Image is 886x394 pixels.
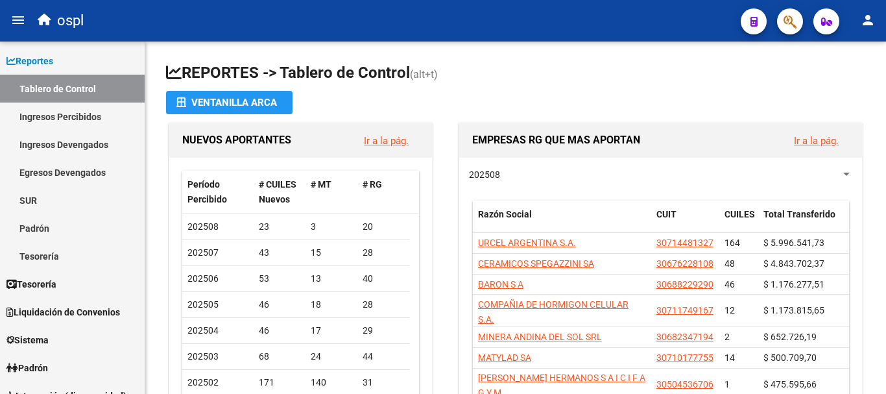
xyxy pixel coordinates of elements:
span: BARON S A [478,279,523,289]
span: EMPRESAS RG QUE MAS APORTAN [472,134,640,146]
span: 14 [724,352,735,363]
div: 171 [259,375,300,390]
datatable-header-cell: CUILES [719,201,758,243]
span: $ 5.996.541,73 [763,238,824,248]
span: 30688229290 [656,279,713,289]
iframe: Intercom live chat [842,350,873,381]
span: Razón Social [478,209,532,219]
div: 28 [363,297,404,312]
span: Padrón [6,361,48,375]
div: 23 [259,219,300,234]
span: ospl [57,6,84,35]
span: 202505 [187,299,219,310]
span: CUILES [724,209,755,219]
span: CUIT [656,209,676,219]
span: 202506 [187,273,219,284]
span: URCEL ARGENTINA S.A. [478,238,576,248]
span: 12 [724,305,735,315]
datatable-header-cell: # CUILES Nuevos [254,171,305,214]
div: 44 [363,349,404,364]
span: 30682347194 [656,332,713,342]
span: Reportes [6,54,53,68]
mat-icon: person [860,12,876,28]
div: 28 [363,245,404,260]
span: Sistema [6,333,49,347]
span: $ 1.173.815,65 [763,305,824,315]
span: CERAMICOS SPEGAZZINI SA [478,258,594,269]
span: 48 [724,258,735,269]
div: Ventanilla ARCA [176,91,282,114]
span: Liquidación de Convenios [6,305,120,319]
span: $ 652.726,19 [763,332,817,342]
span: $ 1.176.277,51 [763,279,824,289]
mat-icon: menu [10,12,26,28]
span: (alt+t) [410,68,438,80]
div: 40 [363,271,404,286]
span: 46 [724,279,735,289]
span: 202508 [469,169,500,180]
span: $ 475.595,66 [763,379,817,389]
span: Tesorería [6,277,56,291]
div: 17 [311,323,352,338]
span: # MT [311,179,331,190]
span: 30710177755 [656,352,713,363]
button: Ventanilla ARCA [166,91,293,114]
div: 31 [363,375,404,390]
span: $ 4.843.702,37 [763,258,824,269]
div: 3 [311,219,352,234]
span: MATYLAD SA [478,352,531,363]
div: 140 [311,375,352,390]
span: 202507 [187,247,219,258]
datatable-header-cell: # MT [305,171,357,214]
span: 202504 [187,325,219,336]
button: Ir a la pág. [784,129,849,153]
div: 15 [311,245,352,260]
a: Ir a la pág. [364,135,409,147]
span: NUEVOS APORTANTES [182,134,291,146]
datatable-header-cell: Razón Social [473,201,651,243]
span: 164 [724,238,740,248]
a: Ir a la pág. [794,135,839,147]
div: 20 [363,219,404,234]
span: # CUILES Nuevos [259,179,296,204]
div: 24 [311,349,352,364]
datatable-header-cell: # RG [357,171,409,214]
span: Total Transferido [763,209,835,219]
div: 46 [259,297,300,312]
div: 53 [259,271,300,286]
span: 202502 [187,377,219,388]
span: 30676228108 [656,258,713,269]
span: # RG [363,179,382,190]
datatable-header-cell: Período Percibido [182,171,254,214]
span: 202508 [187,221,219,232]
span: MINERA ANDINA DEL SOL SRL [478,332,602,342]
span: Período Percibido [187,179,227,204]
datatable-header-cell: Total Transferido [758,201,849,243]
div: 46 [259,323,300,338]
div: 18 [311,297,352,312]
span: 1 [724,379,730,389]
span: 202503 [187,351,219,362]
div: 13 [311,271,352,286]
span: 2 [724,332,730,342]
div: 29 [363,323,404,338]
button: Ir a la pág. [353,129,419,153]
datatable-header-cell: CUIT [651,201,719,243]
span: $ 500.709,70 [763,352,817,363]
div: 68 [259,349,300,364]
span: 30714481327 [656,238,713,248]
span: 30504536706 [656,379,713,389]
span: 30711749167 [656,305,713,315]
div: 43 [259,245,300,260]
h1: REPORTES -> Tablero de Control [166,62,865,85]
span: COMPAÑIA DE HORMIGON CELULAR S.A. [478,299,629,325]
